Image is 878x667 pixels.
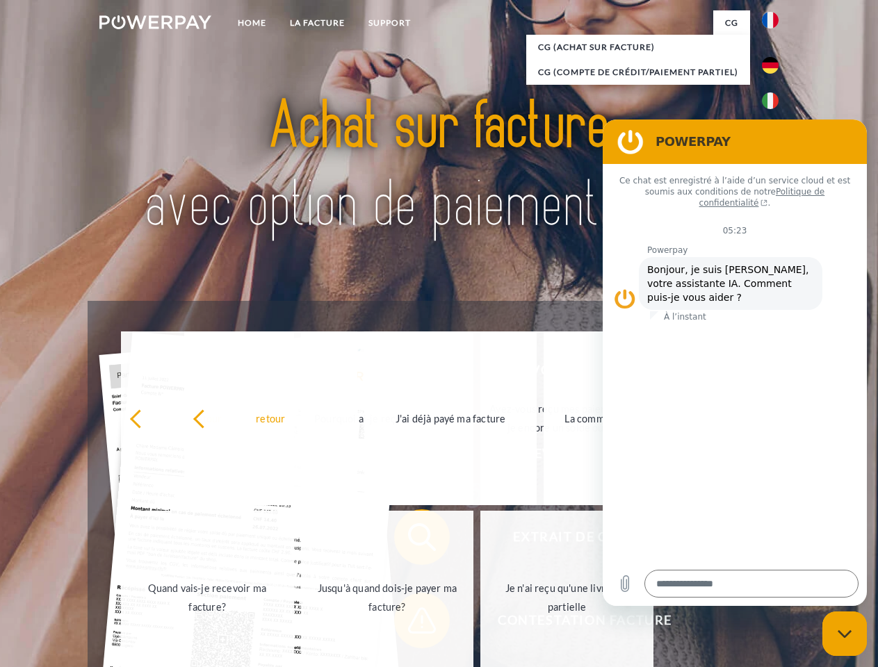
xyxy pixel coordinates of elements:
img: fr [762,12,779,28]
iframe: Bouton de lancement de la fenêtre de messagerie, conversation en cours [822,611,867,656]
div: retour [193,409,349,427]
div: retour [129,409,286,427]
div: J'ai déjà payé ma facture [373,409,529,427]
img: de [762,57,779,74]
div: La commande a été renvoyée [552,409,708,427]
img: it [762,92,779,109]
img: title-powerpay_fr.svg [133,67,745,266]
iframe: Fenêtre de messagerie [603,120,867,606]
a: Home [226,10,278,35]
div: Jusqu'à quand dois-je payer ma facture? [309,579,466,616]
div: Je n'ai reçu qu'une livraison partielle [489,579,645,616]
a: CG [713,10,750,35]
div: Quand vais-je recevoir ma facture? [129,579,286,616]
img: logo-powerpay-white.svg [99,15,211,29]
a: CG (achat sur facture) [526,35,750,60]
a: Support [357,10,423,35]
a: LA FACTURE [278,10,357,35]
a: CG (Compte de crédit/paiement partiel) [526,60,750,85]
